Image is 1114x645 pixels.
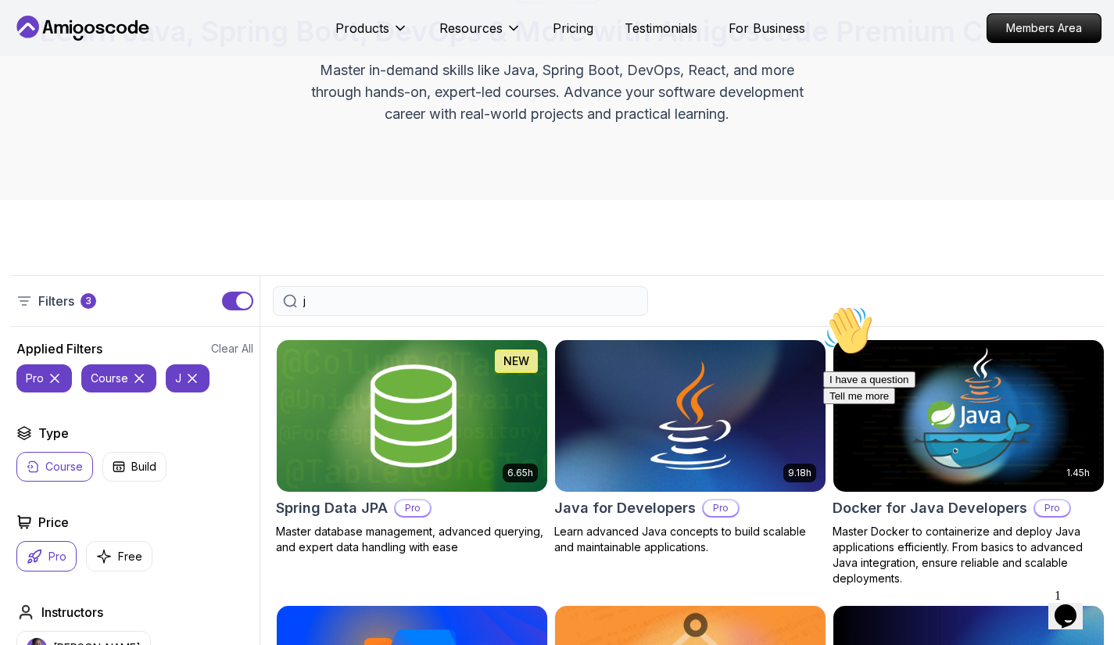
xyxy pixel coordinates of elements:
[86,541,152,572] button: Free
[81,364,156,392] button: course
[6,88,78,105] button: Tell me more
[6,6,288,105] div: 👋Hi! How can we help?I have a questionTell me more
[6,6,56,56] img: :wave:
[85,295,91,307] p: 3
[729,19,805,38] a: For Business
[276,524,548,555] p: Master database management, advanced querying, and expert data handling with ease
[295,59,820,125] p: Master in-demand skills like Java, Spring Boot, DevOps, React, and more through hands-on, expert-...
[554,524,826,555] p: Learn advanced Java concepts to build scalable and maintainable applications.
[38,292,74,310] p: Filters
[554,497,696,519] h2: Java for Developers
[303,293,638,309] input: Search Java, React, Spring boot ...
[91,371,128,386] p: course
[276,339,548,555] a: Spring Data JPA card6.65hNEWSpring Data JPAProMaster database management, advanced querying, and ...
[335,19,389,38] p: Products
[41,603,103,622] h2: Instructors
[788,467,811,479] p: 9.18h
[987,14,1101,42] p: Members Area
[16,339,102,358] h2: Applied Filters
[553,19,593,38] a: Pricing
[439,19,521,50] button: Resources
[16,364,72,392] button: pro
[277,340,547,492] img: Spring Data JPA card
[26,371,44,386] p: pro
[439,19,503,38] p: Resources
[507,467,533,479] p: 6.65h
[554,339,826,555] a: Java for Developers card9.18hJava for DevelopersProLearn advanced Java concepts to build scalable...
[6,47,155,59] span: Hi! How can we help?
[16,452,93,482] button: Course
[555,340,826,492] img: Java for Developers card
[396,500,430,516] p: Pro
[45,459,83,475] p: Course
[131,459,156,475] p: Build
[16,541,77,572] button: Pro
[1048,582,1098,629] iframe: chat widget
[987,13,1101,43] a: Members Area
[817,299,1098,575] iframe: chat widget
[38,424,69,443] h2: Type
[625,19,697,38] a: Testimonials
[48,549,66,564] p: Pro
[335,19,408,50] button: Products
[166,364,210,392] button: j
[6,72,99,88] button: I have a question
[211,341,253,357] button: Clear All
[503,353,529,369] p: NEW
[175,371,181,386] p: j
[102,452,167,482] button: Build
[118,549,142,564] p: Free
[276,497,388,519] h2: Spring Data JPA
[704,500,738,516] p: Pro
[38,513,69,532] h2: Price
